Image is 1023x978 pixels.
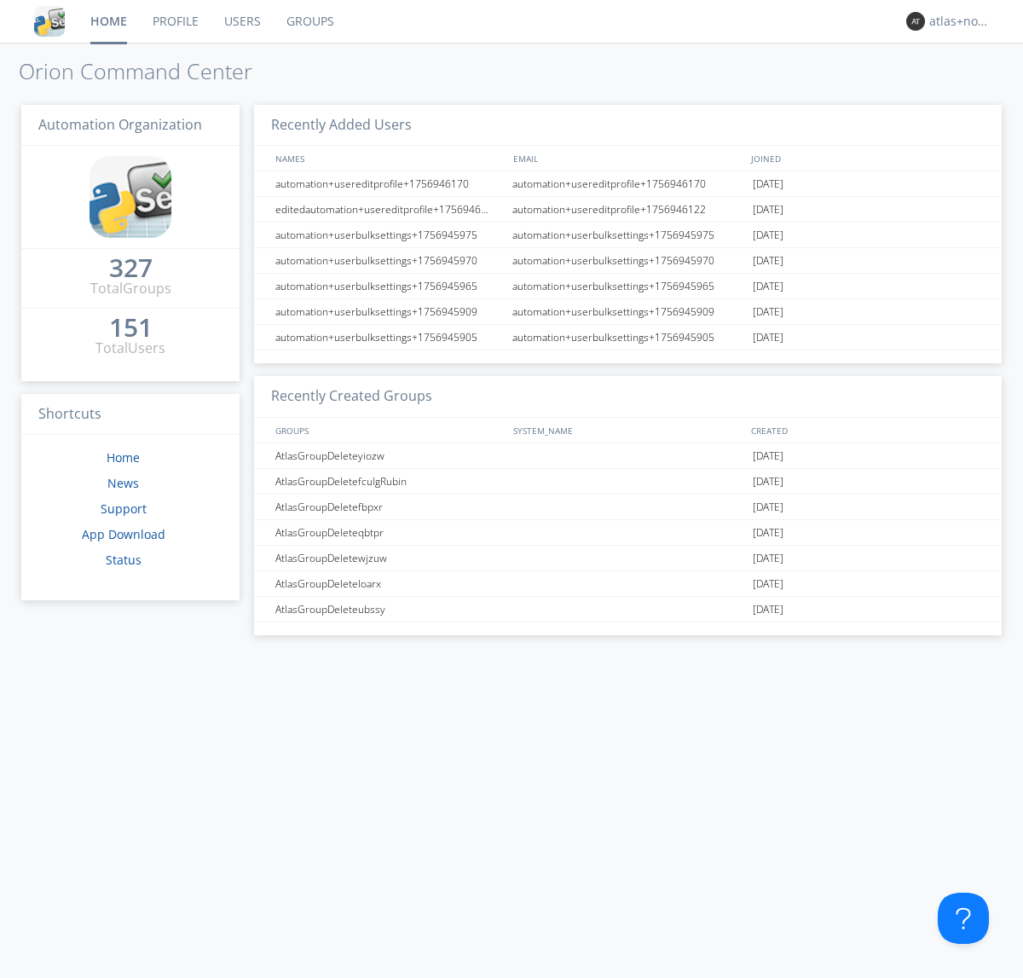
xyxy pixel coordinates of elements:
[753,325,783,350] span: [DATE]
[753,171,783,197] span: [DATE]
[271,520,507,545] div: AtlasGroupDeleteqbtpr
[509,146,747,171] div: EMAIL
[254,376,1002,418] h3: Recently Created Groups
[753,546,783,571] span: [DATE]
[107,475,139,491] a: News
[254,546,1002,571] a: AtlasGroupDeletewjzuw[DATE]
[271,248,507,273] div: automation+userbulksettings+1756945970
[254,443,1002,469] a: AtlasGroupDeleteyiozw[DATE]
[929,13,993,30] div: atlas+nodispatch
[271,274,507,298] div: automation+userbulksettings+1756945965
[101,501,147,517] a: Support
[753,248,783,274] span: [DATE]
[254,223,1002,248] a: automation+userbulksettings+1756945975automation+userbulksettings+1756945975[DATE]
[508,274,748,298] div: automation+userbulksettings+1756945965
[271,443,507,468] div: AtlasGroupDeleteyiozw
[107,449,140,466] a: Home
[254,105,1002,147] h3: Recently Added Users
[753,520,783,546] span: [DATE]
[38,115,202,134] span: Automation Organization
[271,597,507,622] div: AtlasGroupDeleteubssy
[747,146,985,171] div: JOINED
[254,469,1002,495] a: AtlasGroupDeletefculgRubin[DATE]
[271,146,505,171] div: NAMES
[753,223,783,248] span: [DATE]
[271,223,507,247] div: automation+userbulksettings+1756945975
[254,325,1002,350] a: automation+userbulksettings+1756945905automation+userbulksettings+1756945905[DATE]
[254,571,1002,597] a: AtlasGroupDeleteloarx[DATE]
[90,156,171,238] img: cddb5a64eb264b2086981ab96f4c1ba7
[254,171,1002,197] a: automation+usereditprofile+1756946170automation+usereditprofile+1756946170[DATE]
[753,597,783,622] span: [DATE]
[254,197,1002,223] a: editedautomation+usereditprofile+1756946122automation+usereditprofile+1756946122[DATE]
[271,469,507,494] div: AtlasGroupDeletefculgRubin
[508,299,748,324] div: automation+userbulksettings+1756945909
[254,495,1002,520] a: AtlasGroupDeletefbpxr[DATE]
[109,259,153,279] a: 327
[753,197,783,223] span: [DATE]
[254,520,1002,546] a: AtlasGroupDeleteqbtpr[DATE]
[271,495,507,519] div: AtlasGroupDeletefbpxr
[753,571,783,597] span: [DATE]
[753,274,783,299] span: [DATE]
[254,274,1002,299] a: automation+userbulksettings+1756945965automation+userbulksettings+1756945965[DATE]
[753,495,783,520] span: [DATE]
[82,526,165,542] a: App Download
[508,171,748,196] div: automation+usereditprofile+1756946170
[106,552,142,568] a: Status
[271,197,507,222] div: editedautomation+usereditprofile+1756946122
[508,248,748,273] div: automation+userbulksettings+1756945970
[753,443,783,469] span: [DATE]
[90,279,171,298] div: Total Groups
[271,325,507,350] div: automation+userbulksettings+1756945905
[938,893,989,944] iframe: Toggle Customer Support
[34,6,65,37] img: cddb5a64eb264b2086981ab96f4c1ba7
[906,12,925,31] img: 373638.png
[109,319,153,336] div: 151
[254,299,1002,325] a: automation+userbulksettings+1756945909automation+userbulksettings+1756945909[DATE]
[271,571,507,596] div: AtlasGroupDeleteloarx
[271,299,507,324] div: automation+userbulksettings+1756945909
[753,469,783,495] span: [DATE]
[109,259,153,276] div: 327
[271,418,505,443] div: GROUPS
[254,248,1002,274] a: automation+userbulksettings+1756945970automation+userbulksettings+1756945970[DATE]
[271,546,507,570] div: AtlasGroupDeletewjzuw
[109,319,153,339] a: 151
[21,394,240,436] h3: Shortcuts
[753,299,783,325] span: [DATE]
[254,597,1002,622] a: AtlasGroupDeleteubssy[DATE]
[508,325,748,350] div: automation+userbulksettings+1756945905
[747,418,985,443] div: CREATED
[508,197,748,222] div: automation+usereditprofile+1756946122
[508,223,748,247] div: automation+userbulksettings+1756945975
[271,171,507,196] div: automation+usereditprofile+1756946170
[509,418,747,443] div: SYSTEM_NAME
[95,339,165,358] div: Total Users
